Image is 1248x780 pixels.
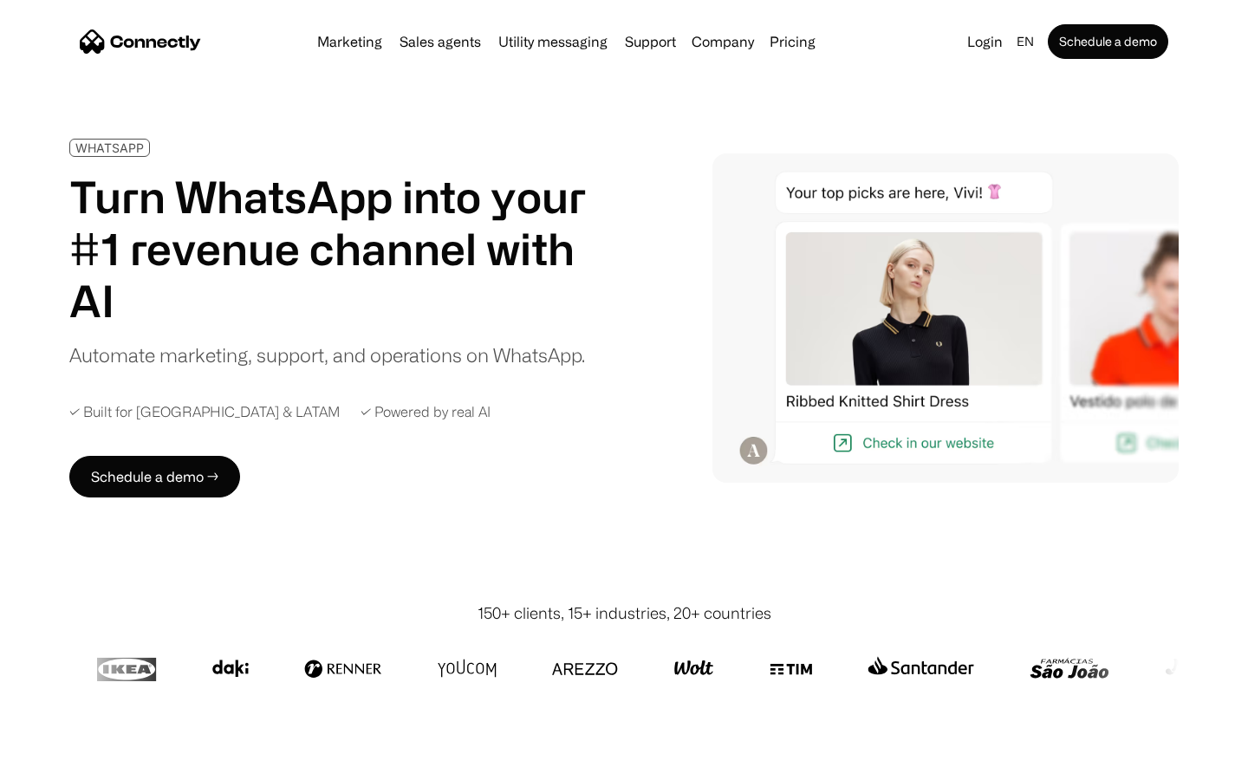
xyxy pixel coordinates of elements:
[69,171,607,327] h1: Turn WhatsApp into your #1 revenue channel with AI
[361,404,491,420] div: ✓ Powered by real AI
[1048,24,1168,59] a: Schedule a demo
[69,341,585,369] div: Automate marketing, support, and operations on WhatsApp.
[393,35,488,49] a: Sales agents
[478,601,771,625] div: 150+ clients, 15+ industries, 20+ countries
[1017,29,1034,54] div: en
[692,29,754,54] div: Company
[491,35,614,49] a: Utility messaging
[69,404,340,420] div: ✓ Built for [GEOGRAPHIC_DATA] & LATAM
[75,141,144,154] div: WHATSAPP
[763,35,822,49] a: Pricing
[310,35,389,49] a: Marketing
[960,29,1010,54] a: Login
[35,750,104,774] ul: Language list
[618,35,683,49] a: Support
[17,748,104,774] aside: Language selected: English
[69,456,240,497] a: Schedule a demo →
